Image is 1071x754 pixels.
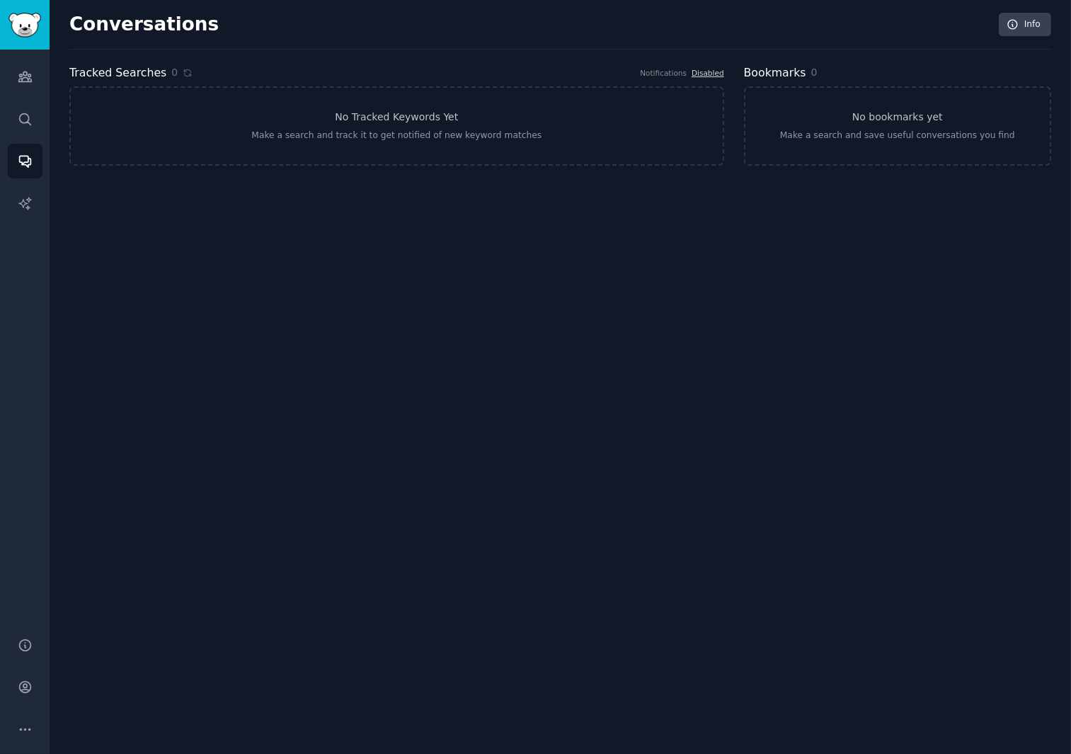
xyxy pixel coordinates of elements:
h2: Tracked Searches [69,64,166,82]
a: Info [999,13,1051,37]
a: Disabled [692,69,724,77]
h3: No Tracked Keywords Yet [335,110,458,125]
div: Notifications [640,68,687,78]
div: Make a search and track it to get notified of new keyword matches [251,130,542,142]
a: No Tracked Keywords YetMake a search and track it to get notified of new keyword matches [69,86,724,166]
h2: Bookmarks [744,64,806,82]
span: 0 [171,65,178,80]
img: GummySearch logo [8,13,41,38]
div: Make a search and save useful conversations you find [780,130,1015,142]
h2: Conversations [69,13,219,36]
span: 0 [811,67,818,78]
a: No bookmarks yetMake a search and save useful conversations you find [744,86,1051,166]
h3: No bookmarks yet [852,110,943,125]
